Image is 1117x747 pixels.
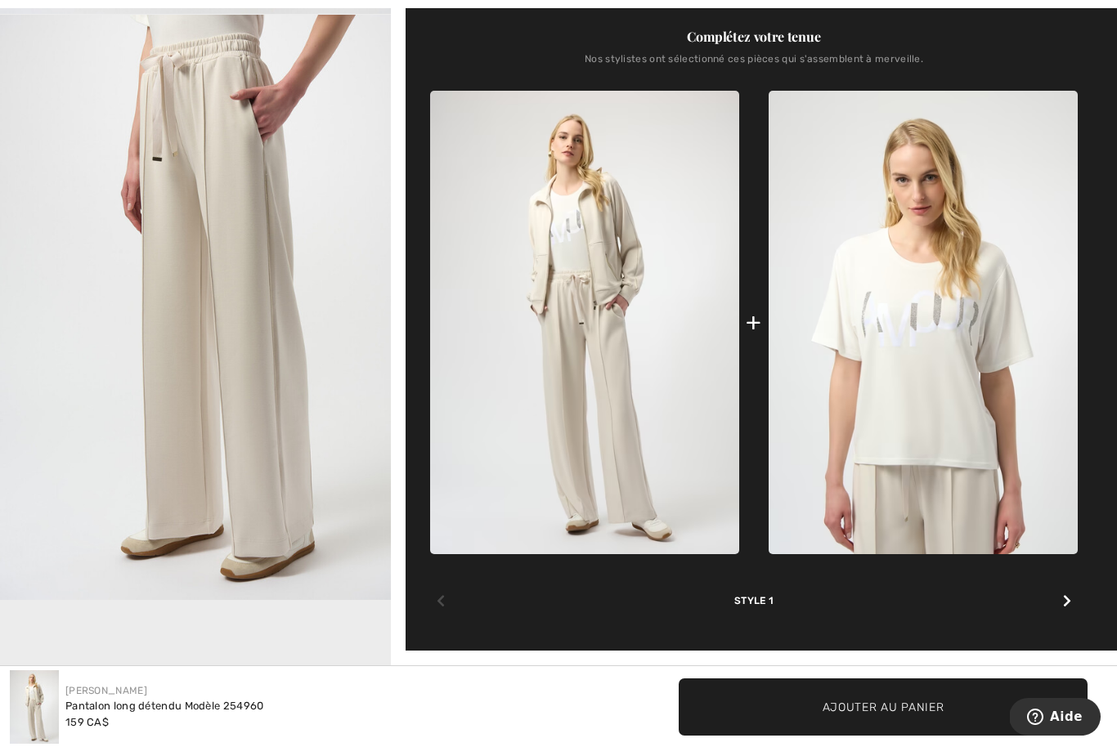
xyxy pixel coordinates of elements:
[10,670,59,744] img: Pantalon Long D&eacute;tendu mod&egrave;le 254960
[65,716,109,728] span: 159 CA$
[679,678,1088,736] button: Ajouter au panier
[430,27,1078,47] div: Complétez votre tenue
[769,91,1078,554] img: Pull Décontracté Orné de Bijoux modèle 254958
[817,664,898,693] div: Entretien
[430,554,1078,608] div: Style 1
[746,304,761,341] div: +
[626,664,693,693] div: Détails
[1010,698,1101,739] iframe: Ouvre un widget dans lequel vous pouvez trouver plus d’informations
[823,698,944,715] span: Ajouter au panier
[430,91,739,554] img: Pantalon Long Détendu modèle 254960
[65,685,147,696] a: [PERSON_NAME]
[1021,664,1078,693] div: Livraison
[430,664,501,693] div: Description
[65,698,264,714] div: Pantalon long détendu Modèle 254960
[430,53,1078,78] div: Nos stylistes ont sélectionné ces pièces qui s'assemblent à merveille.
